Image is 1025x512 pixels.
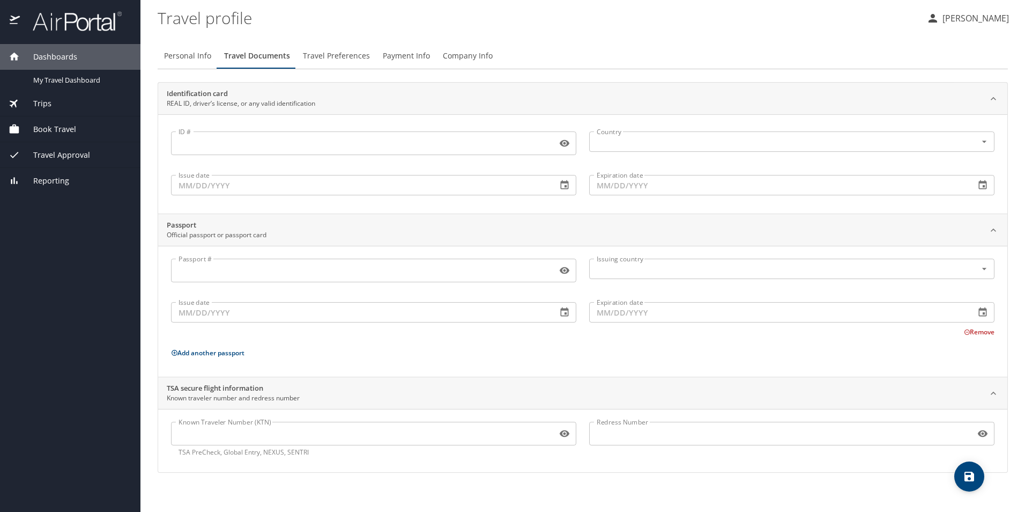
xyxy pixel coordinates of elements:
[224,49,290,63] span: Travel Documents
[158,246,1007,377] div: PassportOfficial passport or passport card
[171,348,244,357] button: Add another passport
[167,383,300,394] h2: TSA secure flight information
[978,262,991,275] button: Open
[978,135,991,148] button: Open
[158,409,1007,472] div: TSA secure flight informationKnown traveler number and redress number
[303,49,370,63] span: Travel Preferences
[20,51,77,63] span: Dashboards
[939,12,1009,25] p: [PERSON_NAME]
[167,220,266,231] h2: Passport
[167,393,300,403] p: Known traveler number and redress number
[164,49,211,63] span: Personal Info
[20,175,69,187] span: Reporting
[20,123,76,135] span: Book Travel
[33,75,128,85] span: My Travel Dashboard
[10,11,21,32] img: icon-airportal.png
[179,448,569,457] p: TSA PreCheck, Global Entry, NEXUS, SENTRI
[20,149,90,161] span: Travel Approval
[158,1,918,34] h1: Travel profile
[158,377,1007,409] div: TSA secure flight informationKnown traveler number and redress number
[589,302,967,323] input: MM/DD/YYYY
[589,175,967,195] input: MM/DD/YYYY
[443,49,493,63] span: Company Info
[158,43,1008,69] div: Profile
[158,83,1007,115] div: Identification cardREAL ID, driver’s license, or any valid identification
[21,11,122,32] img: airportal-logo.png
[383,49,430,63] span: Payment Info
[158,214,1007,246] div: PassportOfficial passport or passport card
[171,302,548,323] input: MM/DD/YYYY
[167,99,315,108] p: REAL ID, driver’s license, or any valid identification
[954,462,984,492] button: save
[20,98,51,109] span: Trips
[167,230,266,240] p: Official passport or passport card
[964,327,994,337] button: Remove
[158,114,1007,214] div: Identification cardREAL ID, driver’s license, or any valid identification
[167,89,315,99] h2: Identification card
[922,9,1013,28] button: [PERSON_NAME]
[171,175,548,195] input: MM/DD/YYYY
